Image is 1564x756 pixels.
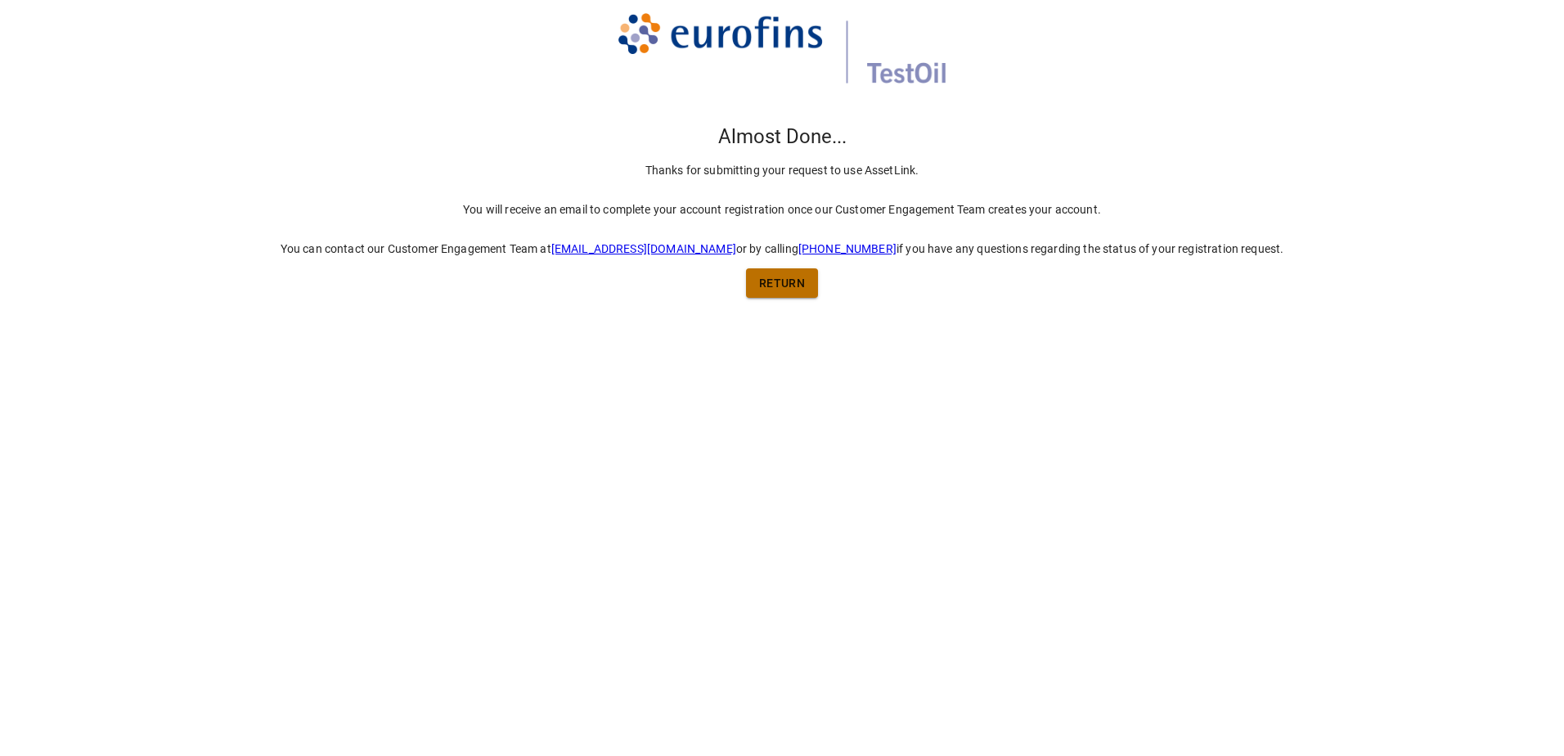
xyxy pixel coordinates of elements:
img: Eurofins TestOil Logo [618,13,946,124]
p: You will receive an email to complete your account registration once our Customer Engagement Team... [463,201,1101,218]
p: Thanks for submitting your request to use AssetLink. [645,162,919,178]
p: You can contact our Customer Engagement Team at or by calling if you have any questions regarding... [281,241,1284,257]
a: [EMAIL_ADDRESS][DOMAIN_NAME] [551,242,736,255]
a: [PHONE_NUMBER] [798,242,897,255]
h1: Almost Done... [718,124,847,151]
button: return [746,268,818,299]
span: return [759,273,805,294]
